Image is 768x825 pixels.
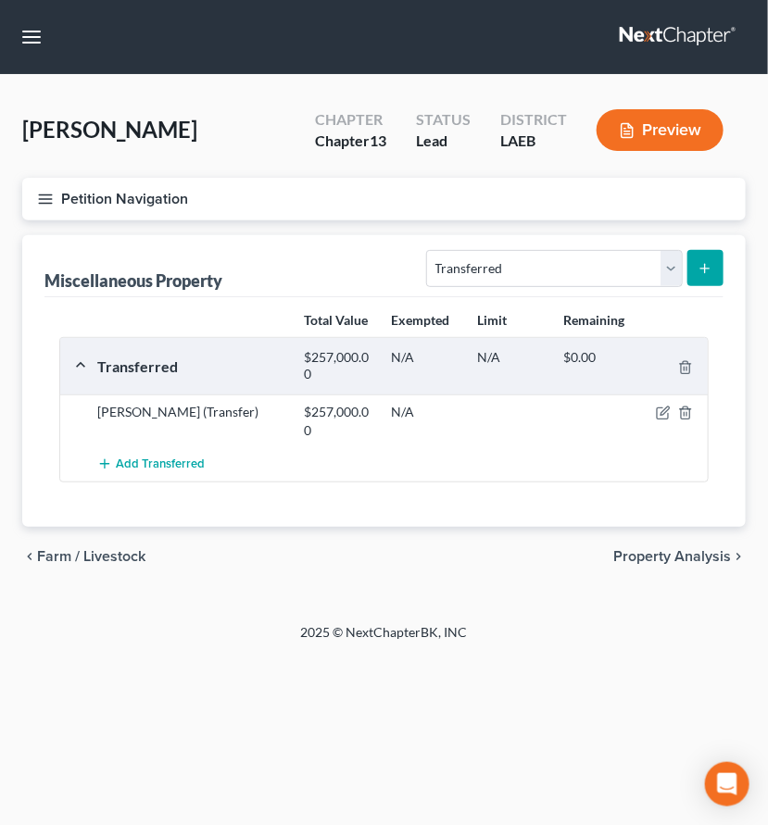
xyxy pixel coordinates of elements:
div: Chapter [315,131,386,152]
div: Chapter [315,109,386,131]
button: Preview [597,109,724,151]
div: N/A [382,403,468,440]
span: Property Analysis [613,549,731,564]
strong: Remaining [564,312,625,328]
i: chevron_left [22,549,37,564]
div: $257,000.00 [296,349,382,383]
div: Transferred [88,356,296,376]
div: [PERSON_NAME] (Transfer) [88,403,296,440]
button: chevron_left Farm / Livestock [22,549,145,564]
strong: Exempted [391,312,449,328]
div: Open Intercom Messenger [705,762,749,806]
div: $257,000.00 [296,403,382,440]
div: N/A [468,349,554,383]
span: 13 [370,131,386,149]
button: Add Transferred [97,447,205,481]
span: [PERSON_NAME] [22,116,197,143]
div: N/A [382,349,468,383]
div: District [500,109,567,131]
strong: Total Value [304,312,368,328]
button: Petition Navigation [22,178,746,220]
i: chevron_right [731,549,746,564]
div: Status [416,109,471,131]
strong: Limit [477,312,507,328]
span: Farm / Livestock [37,549,145,564]
button: Property Analysis chevron_right [613,549,746,564]
div: 2025 © NextChapterBK, INC [51,623,718,656]
div: Miscellaneous Property [44,269,222,292]
div: LAEB [500,131,567,152]
span: Add Transferred [116,457,205,472]
div: $0.00 [554,349,640,383]
div: Lead [416,131,471,152]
